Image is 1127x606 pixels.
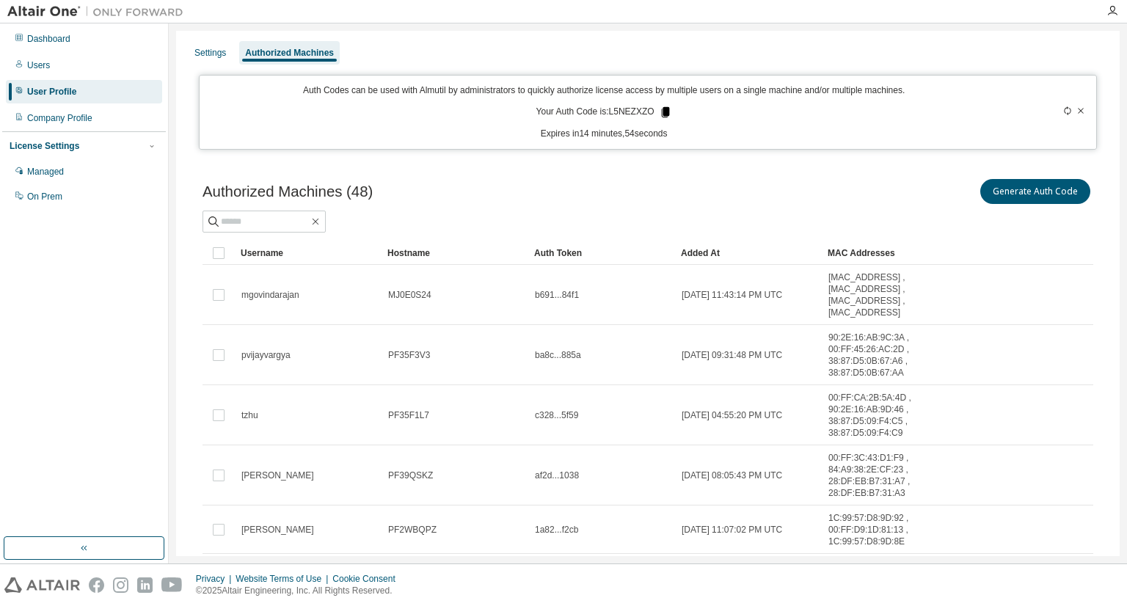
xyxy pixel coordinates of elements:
span: pvijayvargya [241,349,291,361]
div: Authorized Machines [245,47,334,59]
span: [PERSON_NAME] [241,524,314,536]
p: Auth Codes can be used with Almutil by administrators to quickly authorize license access by mult... [208,84,999,97]
span: b691...84f1 [535,289,579,301]
img: altair_logo.svg [4,577,80,593]
div: User Profile [27,86,76,98]
span: [DATE] 04:55:20 PM UTC [682,409,782,421]
span: PF35F1L7 [388,409,429,421]
span: [MAC_ADDRESS] , [MAC_ADDRESS] , [MAC_ADDRESS] , [MAC_ADDRESS] [828,271,931,318]
img: facebook.svg [89,577,104,593]
div: Added At [681,241,816,265]
span: [PERSON_NAME] [241,470,314,481]
span: [DATE] 09:31:48 PM UTC [682,349,782,361]
span: MJ0E0S24 [388,289,431,301]
div: MAC Addresses [828,241,932,265]
span: 1a82...f2cb [535,524,578,536]
span: mgovindarajan [241,289,299,301]
div: Dashboard [27,33,70,45]
img: youtube.svg [161,577,183,593]
span: [DATE] 11:07:02 PM UTC [682,524,782,536]
span: [DATE] 11:43:14 PM UTC [682,289,782,301]
span: ba8c...885a [535,349,581,361]
span: [DATE] 08:05:43 PM UTC [682,470,782,481]
span: c328...5f59 [535,409,578,421]
span: 1C:99:57:D8:9D:92 , 00:FF:D9:1D:81:13 , 1C:99:57:D8:9D:8E [828,512,931,547]
div: Username [241,241,376,265]
img: linkedin.svg [137,577,153,593]
div: Managed [27,166,64,178]
div: Company Profile [27,112,92,124]
span: PF35F3V3 [388,349,430,361]
div: Auth Token [534,241,669,265]
div: Settings [194,47,226,59]
span: PF39QSKZ [388,470,433,481]
div: Privacy [196,573,236,585]
img: Altair One [7,4,191,19]
div: On Prem [27,191,62,202]
div: License Settings [10,140,79,152]
p: © 2025 Altair Engineering, Inc. All Rights Reserved. [196,585,404,597]
span: af2d...1038 [535,470,579,481]
div: Cookie Consent [332,573,404,585]
div: Users [27,59,50,71]
span: PF2WBQPZ [388,524,437,536]
p: Your Auth Code is: L5NEZXZO [536,106,672,119]
p: Expires in 14 minutes, 54 seconds [208,128,999,140]
span: Authorized Machines (48) [203,183,373,200]
span: 00:FF:CA:2B:5A:4D , 90:2E:16:AB:9D:46 , 38:87:D5:09:F4:C5 , 38:87:D5:09:F4:C9 [828,392,931,439]
span: 90:2E:16:AB:9C:3A , 00:FF:45:26:AC:2D , 38:87:D5:0B:67:A6 , 38:87:D5:0B:67:AA [828,332,931,379]
button: Generate Auth Code [980,179,1090,204]
span: tzhu [241,409,258,421]
img: instagram.svg [113,577,128,593]
div: Hostname [387,241,522,265]
div: Website Terms of Use [236,573,332,585]
span: 00:FF:3C:43:D1:F9 , 84:A9:38:2E:CF:23 , 28:DF:EB:B7:31:A7 , 28:DF:EB:B7:31:A3 [828,452,931,499]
